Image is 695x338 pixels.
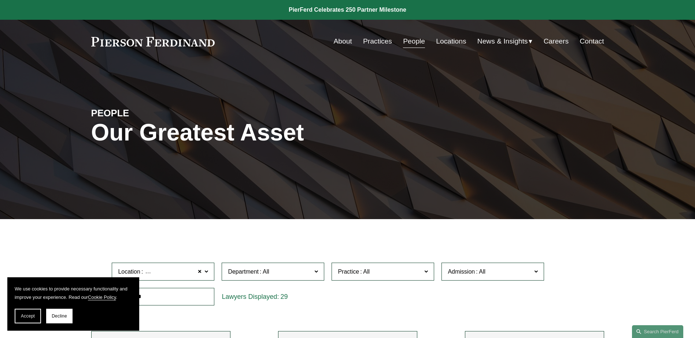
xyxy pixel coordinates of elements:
[436,34,466,48] a: Locations
[118,268,140,275] span: Location
[363,34,392,48] a: Practices
[280,293,288,300] span: 29
[580,34,604,48] a: Contact
[477,35,528,48] span: News & Insights
[228,268,259,275] span: Department
[52,313,67,319] span: Decline
[21,313,35,319] span: Accept
[88,294,116,300] a: Cookie Policy
[7,277,139,331] section: Cookie banner
[46,309,73,323] button: Decline
[144,267,205,277] span: [GEOGRAPHIC_DATA]
[15,309,41,323] button: Accept
[91,119,433,146] h1: Our Greatest Asset
[91,107,219,119] h4: PEOPLE
[448,268,475,275] span: Admission
[334,34,352,48] a: About
[544,34,569,48] a: Careers
[632,325,683,338] a: Search this site
[15,285,132,301] p: We use cookies to provide necessary functionality and improve your experience. Read our .
[338,268,359,275] span: Practice
[403,34,425,48] a: People
[477,34,533,48] a: folder dropdown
